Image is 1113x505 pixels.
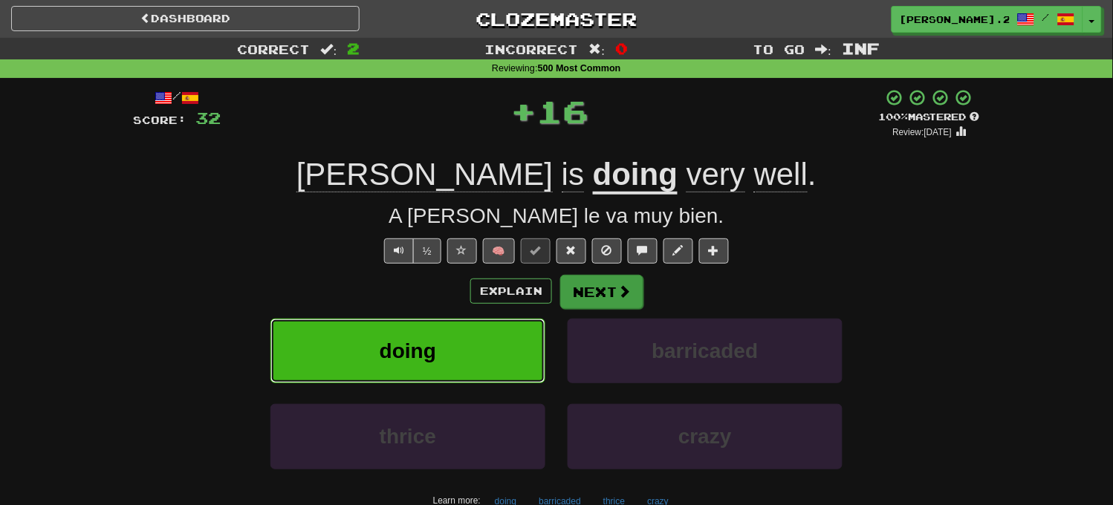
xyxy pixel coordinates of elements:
[133,88,221,107] div: /
[413,238,441,264] button: ½
[842,39,880,57] span: Inf
[754,157,808,192] span: well
[270,404,545,469] button: thrice
[133,201,980,231] div: A [PERSON_NAME] le va muy bien.
[381,238,441,264] div: Text-to-speech controls
[485,42,579,56] span: Incorrect
[568,404,843,469] button: crazy
[483,238,515,264] button: 🧠
[663,238,693,264] button: Edit sentence (alt+d)
[238,42,311,56] span: Correct
[816,43,832,56] span: :
[537,92,589,129] span: 16
[652,339,758,362] span: barricaded
[628,238,658,264] button: Discuss sentence (alt+u)
[592,238,622,264] button: Ignore sentence (alt+i)
[562,157,584,192] span: is
[511,88,537,133] span: +
[900,13,1010,26] span: [PERSON_NAME].23in
[678,157,817,192] span: .
[521,238,551,264] button: Set this sentence to 100% Mastered (alt+m)
[879,111,909,123] span: 100 %
[593,157,678,195] u: doing
[560,275,643,309] button: Next
[296,157,553,192] span: [PERSON_NAME]
[321,43,337,56] span: :
[556,238,586,264] button: Reset to 0% Mastered (alt+r)
[678,425,732,448] span: crazy
[380,425,436,448] span: thrice
[893,127,953,137] small: Review: [DATE]
[384,238,414,264] button: Play sentence audio (ctl+space)
[270,319,545,383] button: doing
[447,238,477,264] button: Favorite sentence (alt+f)
[1042,12,1050,22] span: /
[347,39,360,57] span: 2
[11,6,360,31] a: Dashboard
[892,6,1083,33] a: [PERSON_NAME].23in /
[879,111,980,124] div: Mastered
[133,114,186,126] span: Score:
[687,157,745,192] span: very
[470,278,552,304] button: Explain
[538,63,621,74] strong: 500 Most Common
[568,319,843,383] button: barricaded
[615,39,628,57] span: 0
[195,108,221,127] span: 32
[382,6,730,32] a: Clozemaster
[589,43,606,56] span: :
[380,339,436,362] span: doing
[753,42,805,56] span: To go
[699,238,729,264] button: Add to collection (alt+a)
